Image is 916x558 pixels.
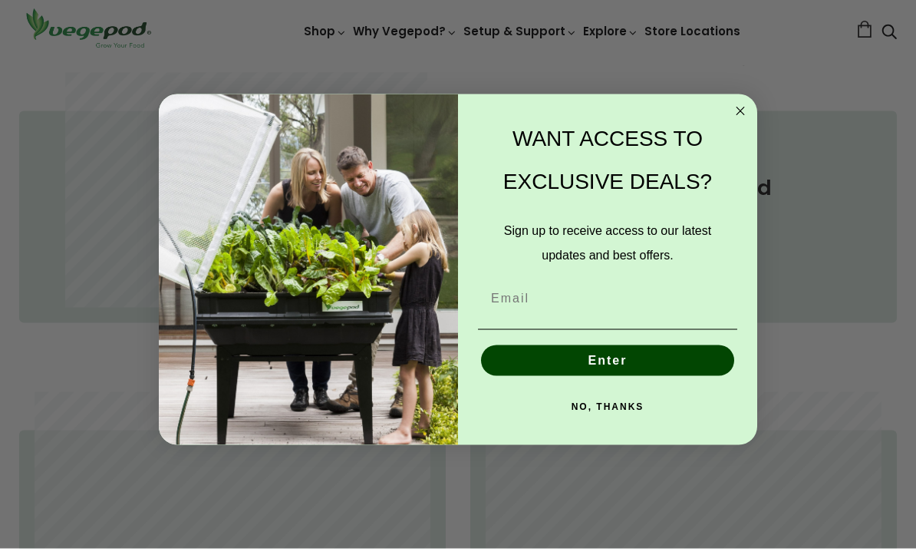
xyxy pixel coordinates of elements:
button: Close dialog [731,111,750,130]
span: Sign up to receive access to our latest updates and best offers. [504,233,711,271]
button: Enter [481,355,734,385]
span: WANT ACCESS TO EXCLUSIVE DEALS? [503,136,712,203]
img: e9d03583-1bb1-490f-ad29-36751b3212ff.jpeg [159,104,458,454]
button: NO, THANKS [478,401,737,431]
input: Email [478,292,737,323]
img: underline [478,338,737,339]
